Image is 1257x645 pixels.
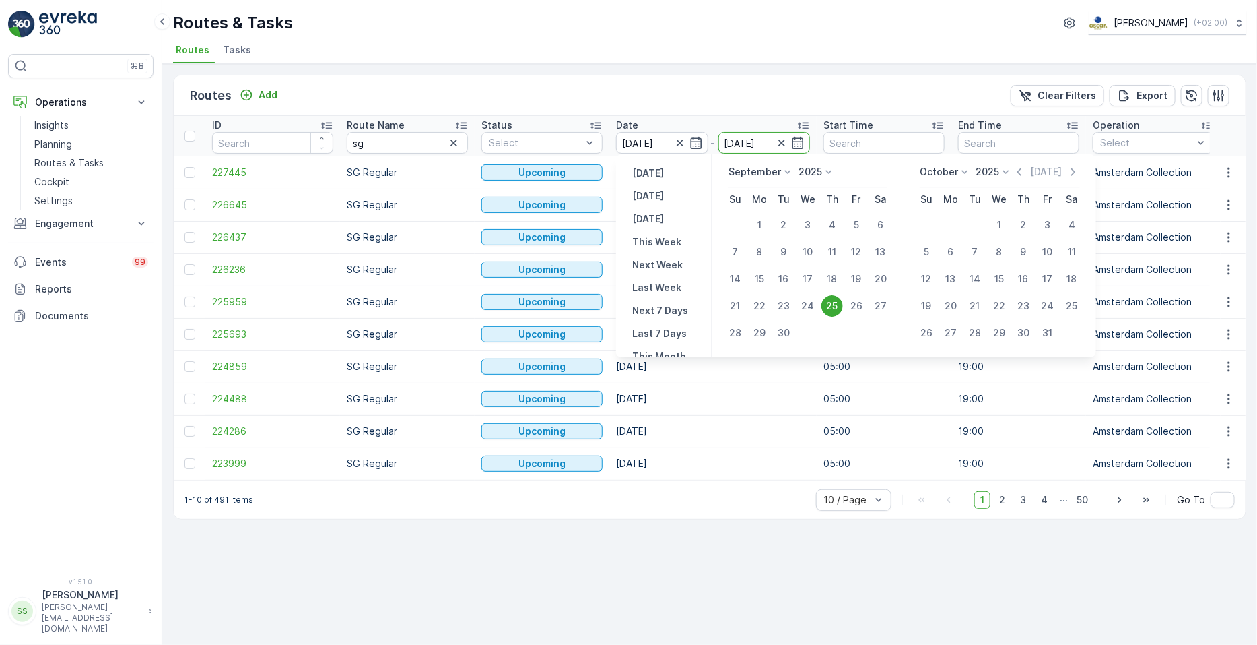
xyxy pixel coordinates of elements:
[916,295,937,317] div: 19
[616,132,708,154] input: dd/mm/yyyy
[184,394,195,404] div: Toggle Row Selected
[347,132,468,154] input: Search
[820,187,844,212] th: Thursday
[173,12,293,34] p: Routes & Tasks
[518,198,566,212] p: Upcoming
[958,119,1002,132] p: End Time
[718,132,811,154] input: dd/mm/yyyy
[8,578,154,586] span: v 1.51.0
[212,457,333,470] a: 223999
[518,392,566,406] p: Upcoming
[29,135,154,154] a: Planning
[1061,214,1083,236] div: 4
[632,258,683,272] p: Next Week
[518,231,566,244] p: Upcoming
[184,458,195,469] div: Toggle Row Selected
[749,268,770,290] div: 15
[8,89,154,116] button: Operations
[135,257,145,268] p: 99
[974,491,990,509] span: 1
[481,456,603,472] button: Upcoming
[34,175,69,189] p: Cockpit
[609,156,817,189] td: [DATE]
[1110,85,1176,106] button: Export
[823,457,945,470] p: 05:00
[870,295,891,317] div: 27
[184,297,195,307] div: Toggle Row Selected
[724,268,746,290] div: 14
[939,187,963,212] th: Monday
[1089,16,1108,30] img: basis-logo_rgb2x.png
[212,295,333,309] a: 225959
[347,198,468,212] p: SG Regular
[347,457,468,470] p: SG Regular
[212,360,333,373] span: 224859
[823,392,945,406] p: 05:00
[190,86,232,105] p: Routes
[958,360,1079,373] p: 19:00
[1093,425,1214,438] p: Amsterdam Collection
[993,491,1011,509] span: 2
[1177,493,1205,507] span: Go To
[1114,16,1188,30] p: [PERSON_NAME]
[35,217,127,231] p: Engagement
[920,165,958,179] p: October
[627,326,692,342] button: Last 7 Days
[821,268,843,290] div: 18
[958,392,1079,406] p: 19:00
[723,187,747,212] th: Sunday
[518,425,566,438] p: Upcoming
[34,119,69,132] p: Insights
[1011,85,1104,106] button: Clear Filters
[1071,491,1094,509] span: 50
[518,295,566,309] p: Upcoming
[844,187,869,212] th: Friday
[234,87,283,103] button: Add
[1037,322,1058,344] div: 31
[823,425,945,438] p: 05:00
[773,241,794,263] div: 9
[616,119,638,132] p: Date
[940,241,961,263] div: 6
[8,303,154,330] a: Documents
[347,328,468,341] p: SG Regular
[627,234,687,250] button: This Week
[964,268,986,290] div: 14
[481,423,603,439] button: Upcoming
[916,322,937,344] div: 26
[184,329,195,340] div: Toggle Row Selected
[609,383,817,415] td: [DATE]
[184,199,195,210] div: Toggle Row Selected
[609,221,817,253] td: [DATE]
[184,264,195,275] div: Toggle Row Selected
[609,448,817,480] td: [DATE]
[176,43,209,57] span: Routes
[347,263,468,276] p: SG Regular
[749,295,770,317] div: 22
[1061,241,1083,263] div: 11
[347,166,468,179] p: SG Regular
[42,602,141,634] p: [PERSON_NAME][EMAIL_ADDRESS][DOMAIN_NAME]
[870,268,891,290] div: 20
[724,295,746,317] div: 21
[846,268,867,290] div: 19
[609,350,817,383] td: [DATE]
[212,425,333,438] a: 224286
[1093,119,1139,132] p: Operation
[1013,214,1034,236] div: 2
[1013,241,1034,263] div: 9
[212,132,333,154] input: Search
[212,198,333,212] span: 226645
[518,360,566,373] p: Upcoming
[29,173,154,191] a: Cockpit
[632,235,681,249] p: This Week
[632,189,664,203] p: [DATE]
[1035,187,1060,212] th: Friday
[489,136,582,150] p: Select
[747,187,772,212] th: Monday
[632,281,681,295] p: Last Week
[627,257,688,273] button: Next Week
[212,166,333,179] a: 227445
[212,231,333,244] a: 226437
[609,318,817,350] td: [DATE]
